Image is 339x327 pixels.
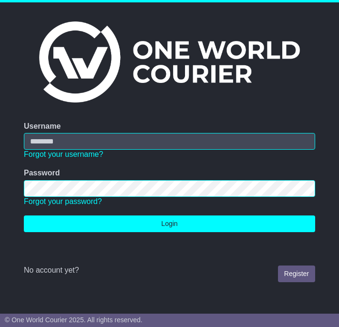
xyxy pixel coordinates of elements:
label: Username [24,122,61,131]
a: Register [278,266,315,282]
span: © One World Courier 2025. All rights reserved. [5,316,143,324]
a: Forgot your username? [24,150,103,158]
button: Login [24,215,315,232]
img: One World [39,21,299,102]
label: Password [24,168,60,177]
div: No account yet? [24,266,315,275]
a: Forgot your password? [24,197,102,205]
